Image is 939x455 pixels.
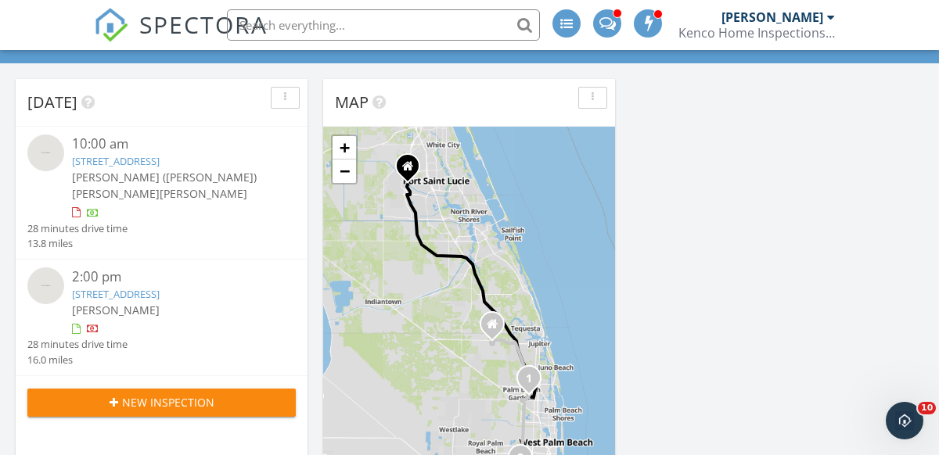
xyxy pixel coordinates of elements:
[72,154,160,168] a: [STREET_ADDRESS]
[94,21,268,54] a: SPECTORA
[526,374,532,385] i: 1
[335,91,369,113] span: Map
[27,91,77,113] span: [DATE]
[27,267,296,367] a: 2:00 pm [STREET_ADDRESS] [PERSON_NAME] 28 minutes drive time 16.0 miles
[72,134,273,154] div: 10:00 am
[408,166,417,175] div: 2560 SW Savage Blvd , Port St. Lucie FL 34953
[886,402,923,439] iframe: Intercom live chat
[492,324,502,333] div: 11295 175th Rd N, Jupiter FL 33478
[94,8,128,42] img: The Best Home Inspection Software - Spectora
[227,9,540,41] input: Search everything...
[72,287,160,301] a: [STREET_ADDRESS]
[27,134,296,251] a: 10:00 am [STREET_ADDRESS] [PERSON_NAME] ([PERSON_NAME]) [PERSON_NAME][PERSON_NAME] 28 minutes dri...
[27,236,128,251] div: 13.8 miles
[918,402,936,414] span: 10
[27,221,128,236] div: 28 minutes drive time
[72,267,273,287] div: 2:00 pm
[333,159,356,183] a: Zoom out
[27,353,128,367] div: 16.0 miles
[721,9,823,25] div: [PERSON_NAME]
[72,303,160,317] span: [PERSON_NAME]
[333,136,356,159] a: Zoom in
[27,267,64,304] img: streetview
[27,337,128,352] div: 28 minutes drive time
[27,389,296,417] button: New Inspection
[139,8,268,41] span: SPECTORA
[678,25,835,41] div: Kenco Home Inspections Inc.
[529,378,538,387] div: 37 Bermuda Lake Dr, Palm Beach Gardens, FL 33418
[160,186,247,201] span: [PERSON_NAME]
[122,394,214,410] span: New Inspection
[27,134,64,171] img: streetview
[72,170,257,201] span: [PERSON_NAME] ([PERSON_NAME]) [PERSON_NAME]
